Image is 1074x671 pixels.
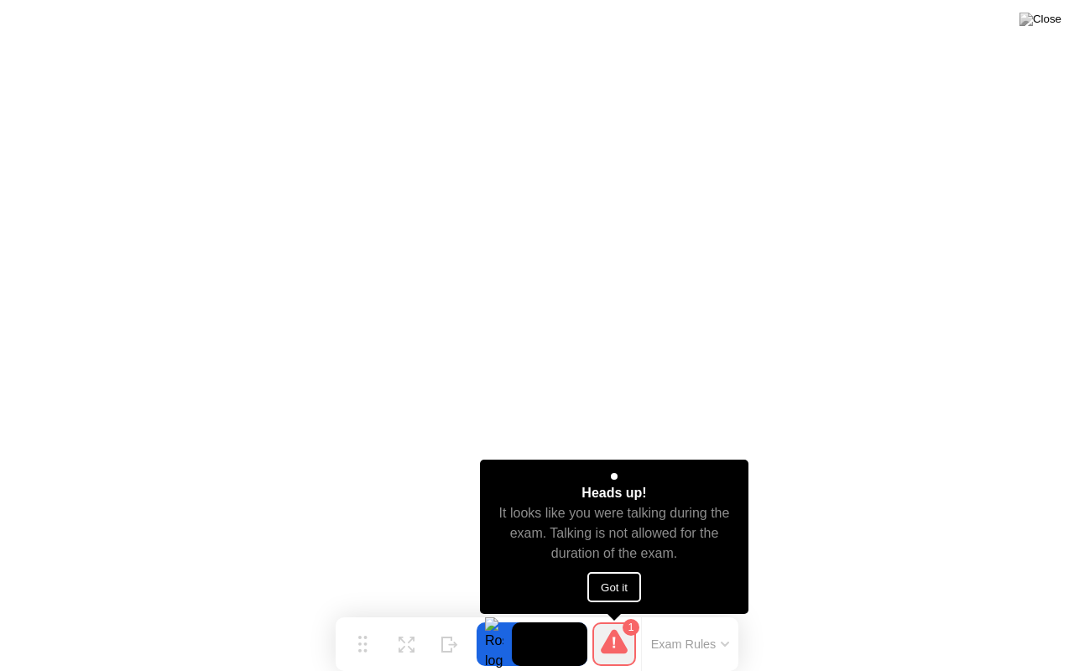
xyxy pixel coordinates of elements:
div: Heads up! [581,483,646,503]
div: 1 [623,619,639,636]
div: It looks like you were talking during the exam. Talking is not allowed for the duration of the exam. [495,503,734,564]
button: Got it [587,572,641,602]
button: Exam Rules [646,637,735,652]
img: Close [1019,13,1061,26]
